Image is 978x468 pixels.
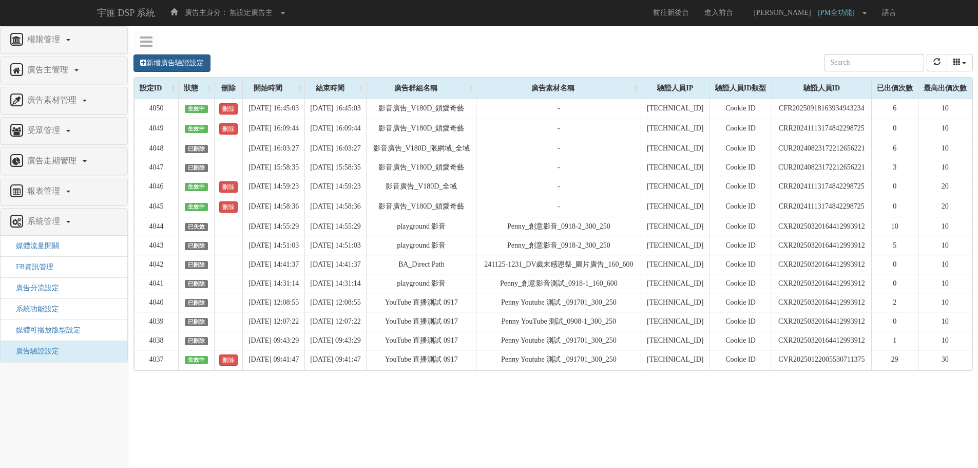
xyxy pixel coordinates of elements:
[871,255,918,274] td: 0
[219,201,238,213] a: 刪除
[772,139,871,158] td: CUR20240823172212656221
[709,139,772,158] td: Cookie ID
[304,217,366,236] td: [DATE] 14:55:29
[709,177,772,197] td: Cookie ID
[476,139,641,158] td: -
[772,274,871,293] td: CXR20250320164412993912
[185,299,208,307] span: 已刪除
[818,9,860,16] span: [PM全功能]
[185,261,208,269] span: 已刪除
[135,139,179,158] td: 4048
[918,255,972,274] td: 10
[135,78,178,99] div: 設定ID
[709,293,772,312] td: Cookie ID
[476,350,641,370] td: Penny Youtube 測試 _091701_300_250
[871,350,918,370] td: 29
[135,350,179,370] td: 4037
[25,35,65,44] span: 權限管理
[135,99,179,119] td: 4050
[367,78,476,99] div: 廣告群組名稱
[185,164,208,172] span: 已刪除
[8,263,53,271] a: FB資訊管理
[918,177,972,197] td: 20
[749,9,816,16] span: [PERSON_NAME]
[243,197,304,217] td: [DATE] 14:58:36
[243,331,304,350] td: [DATE] 09:43:29
[709,274,772,293] td: Cookie ID
[709,197,772,217] td: Cookie ID
[135,255,179,274] td: 4042
[135,217,179,236] td: 4044
[772,350,871,370] td: CVR20250122005530711375
[709,350,772,370] td: Cookie ID
[367,274,476,293] td: playground 影音
[772,99,871,119] td: CFR20250918163934943234
[871,274,918,293] td: 0
[25,96,82,104] span: 廣告素材管理
[133,54,210,72] a: 新增廣告驗證設定
[8,153,120,170] a: 廣告走期管理
[8,326,81,334] a: 媒體可播放版型設定
[918,274,972,293] td: 10
[25,217,65,226] span: 系統管理
[367,99,476,119] td: 影音廣告_V180D_鎖愛奇藝
[709,78,772,99] div: 驗證人員ID類型
[304,139,366,158] td: [DATE] 16:03:27
[871,197,918,217] td: 0
[367,158,476,177] td: 影音廣告_V180D_鎖愛奇藝
[304,255,366,274] td: [DATE] 14:41:37
[243,255,304,274] td: [DATE] 14:41:37
[871,119,918,139] td: 0
[927,54,947,71] button: refresh
[8,32,120,48] a: 權限管理
[476,217,641,236] td: Penny_創意影音_0918-2_300_250
[871,99,918,119] td: 6
[709,158,772,177] td: Cookie ID
[185,280,208,288] span: 已刪除
[641,158,709,177] td: [TECHNICAL_ID]
[305,78,366,99] div: 結束時間
[243,158,304,177] td: [DATE] 15:58:35
[947,54,973,71] button: columns
[871,331,918,350] td: 1
[367,293,476,312] td: YouTube 直播測試 0917
[918,139,972,158] td: 10
[219,123,238,135] a: 刪除
[871,236,918,255] td: 5
[185,223,208,231] span: 已失效
[185,203,208,211] span: 生效中
[219,181,238,193] a: 刪除
[135,119,179,139] td: 4049
[304,177,366,197] td: [DATE] 14:59:23
[772,78,871,99] div: 驗證人員ID
[219,103,238,115] a: 刪除
[243,236,304,255] td: [DATE] 14:51:03
[772,119,871,139] td: CRR20241113174842298725
[772,236,871,255] td: CXR20250320164412993912
[918,217,972,236] td: 10
[304,350,366,370] td: [DATE] 09:41:47
[772,255,871,274] td: CXR20250320164412993912
[8,347,59,355] span: 廣告驗證設定
[641,312,709,331] td: [TECHNICAL_ID]
[476,236,641,255] td: Penny_創意影音_0918-2_300_250
[871,177,918,197] td: 0
[8,242,59,250] span: 媒體流量開關
[8,183,120,200] a: 報表管理
[367,350,476,370] td: YouTube 直播測試 0917
[709,99,772,119] td: Cookie ID
[709,331,772,350] td: Cookie ID
[641,236,709,255] td: [TECHNICAL_ID]
[641,255,709,274] td: [TECHNICAL_ID]
[179,78,214,99] div: 狀態
[641,197,709,217] td: [TECHNICAL_ID]
[8,305,59,313] span: 系統功能設定
[243,78,304,99] div: 開始時間
[243,312,304,331] td: [DATE] 12:07:22
[476,158,641,177] td: -
[772,217,871,236] td: CXR20250320164412993912
[8,284,59,292] span: 廣告分流設定
[215,78,242,99] div: 刪除
[243,139,304,158] td: [DATE] 16:03:27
